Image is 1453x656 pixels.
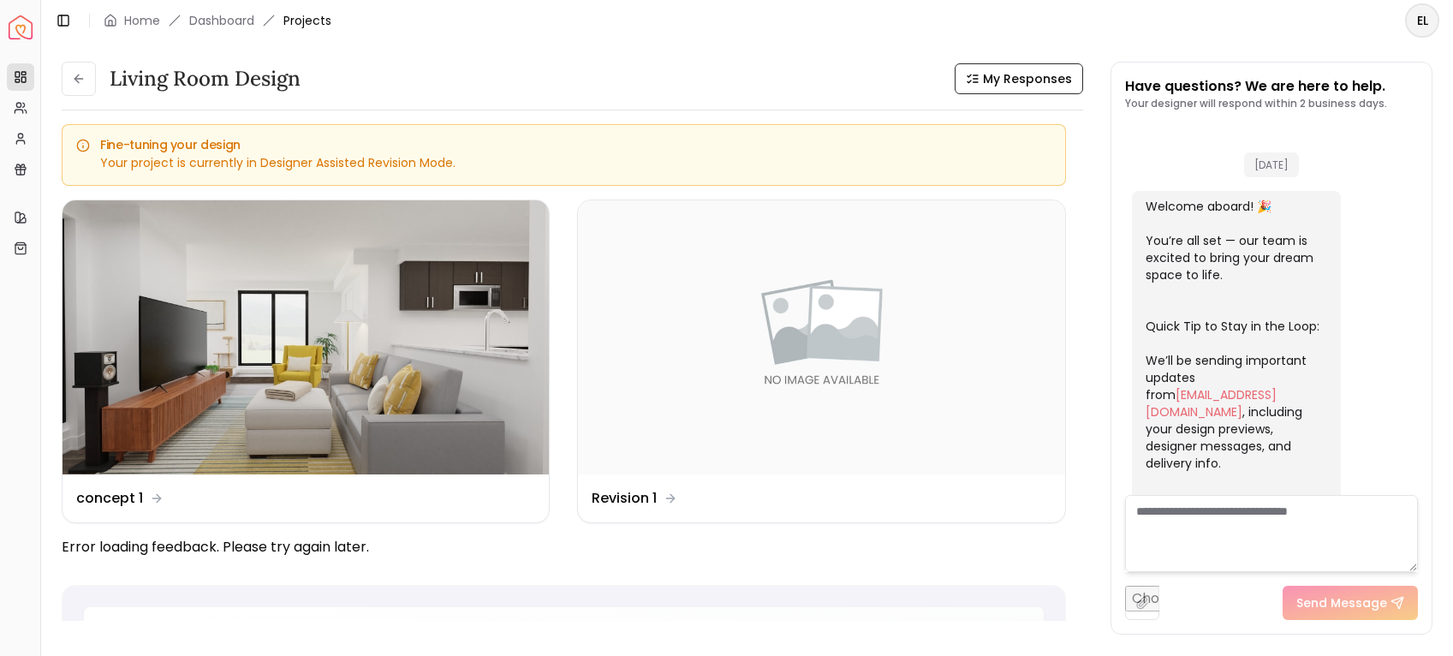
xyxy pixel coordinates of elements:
img: Spacejoy Logo [9,15,33,39]
button: EL [1405,3,1439,38]
h3: Living Room design [110,65,301,92]
img: concept 1 [63,200,549,474]
a: Spacejoy [9,15,33,39]
img: Revision 1 [578,200,1064,474]
dd: Revision 1 [592,488,657,509]
p: Have questions? We are here to help. [1125,76,1387,97]
a: Home [124,12,160,29]
div: Error loading feedback. Please try again later. [62,537,1066,558]
span: My Responses [983,70,1072,87]
dd: concept 1 [76,488,143,509]
a: concept 1concept 1 [62,200,550,523]
a: [EMAIL_ADDRESS][DOMAIN_NAME] [1146,386,1277,420]
span: EL [1407,5,1438,36]
span: Projects [283,12,331,29]
a: Dashboard [189,12,254,29]
button: My Responses [955,63,1083,94]
p: Your designer will respond within 2 business days. [1125,97,1387,110]
h5: Fine-tuning your design [76,139,1051,151]
span: [DATE] [1244,152,1299,177]
div: Your project is currently in Designer Assisted Revision Mode. [76,154,1051,171]
nav: breadcrumb [104,12,331,29]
